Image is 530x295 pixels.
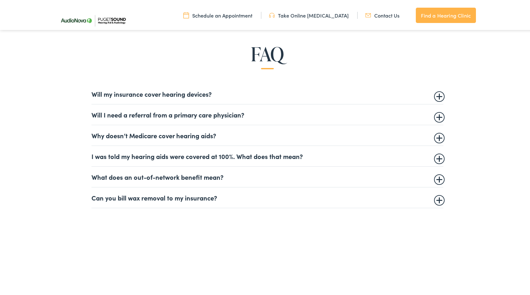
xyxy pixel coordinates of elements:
[365,11,371,18] img: utility icon
[91,151,443,159] summary: I was told my hearing aids were covered at 100%. What does that mean?
[91,89,443,96] summary: Will my insurance cover hearing devices?
[91,110,443,117] summary: Will I need a referral from a primary care physician?
[183,11,252,18] a: Schedule an Appointment
[269,11,275,18] img: utility icon
[91,193,443,200] summary: Can you bill wax removal to my insurance?
[183,11,189,18] img: utility icon
[365,11,399,18] a: Contact Us
[91,130,443,138] summary: Why doesn’t Medicare cover hearing aids?
[269,11,349,18] a: Take Online [MEDICAL_DATA]
[91,172,443,179] summary: What does an out-of-network benefit mean?
[21,42,513,63] h2: FAQ
[416,6,476,22] a: Find a Hearing Clinic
